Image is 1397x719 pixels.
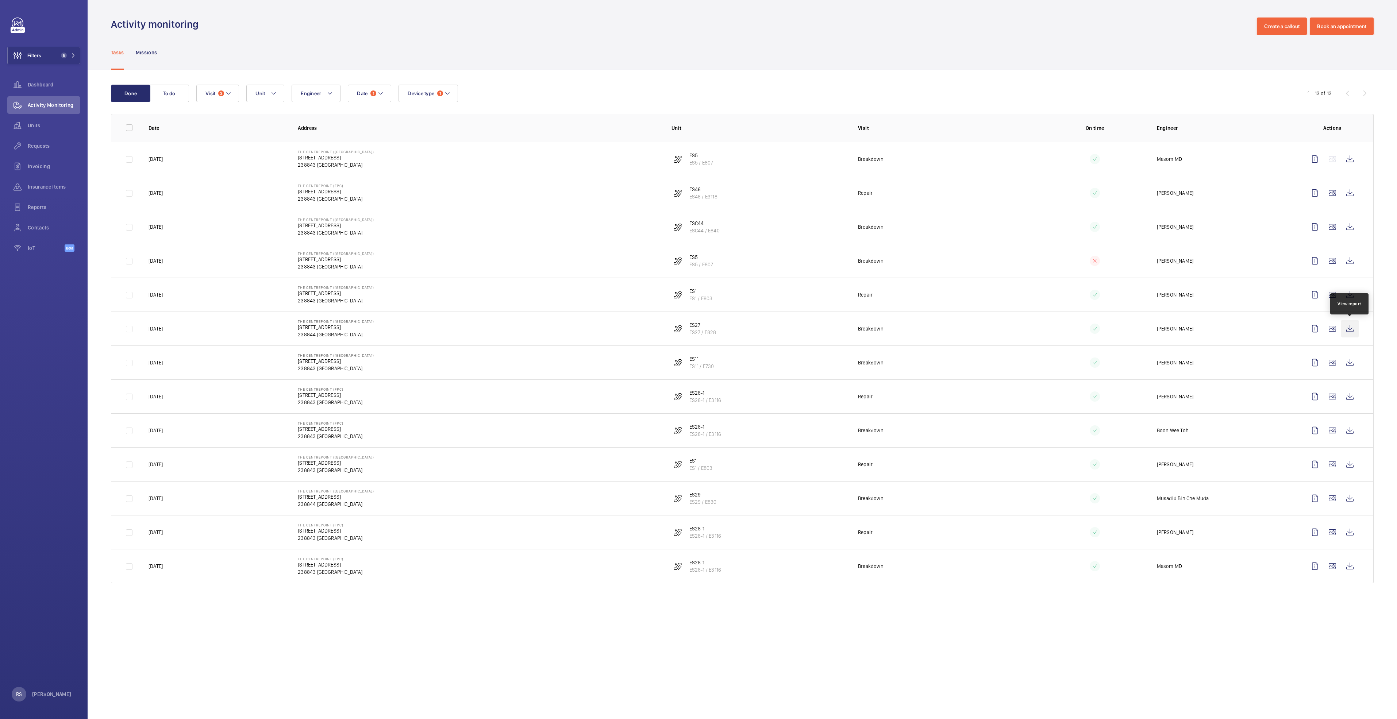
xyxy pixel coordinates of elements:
p: ESC44 [689,220,720,227]
p: 238843 [GEOGRAPHIC_DATA] [298,365,374,372]
p: [DATE] [149,223,163,231]
p: The Centrepoint (FPC) [298,421,362,425]
p: [STREET_ADDRESS] [298,561,362,568]
span: Requests [28,142,80,150]
p: The Centrepoint ([GEOGRAPHIC_DATA]) [298,455,374,459]
p: Date [149,124,286,132]
p: [DATE] [149,563,163,570]
img: escalator.svg [673,358,682,367]
p: Breakdown [858,257,884,264]
p: Repair [858,393,873,400]
button: Create a callout [1257,18,1307,35]
p: ES28-1 / E3116 [689,397,721,404]
p: ES28-1 [689,525,721,532]
img: escalator.svg [673,256,682,265]
p: Repair [858,189,873,197]
span: Dashboard [28,81,80,88]
p: 238843 [GEOGRAPHIC_DATA] [298,297,374,304]
p: ES29 [689,491,717,498]
p: ES11 / E730 [689,363,714,370]
p: [STREET_ADDRESS] [298,391,362,399]
p: [DATE] [149,155,163,163]
p: [STREET_ADDRESS] [298,256,374,263]
p: ES28-1 [689,423,721,430]
button: Book an appointment [1310,18,1374,35]
p: The Centrepoint ([GEOGRAPHIC_DATA]) [298,489,374,493]
button: To do [150,85,189,102]
p: ESC44 / E840 [689,227,720,234]
button: Unit [246,85,284,102]
p: ES46 / E3118 [689,193,717,200]
p: [PERSON_NAME] [1157,257,1193,264]
p: Breakdown [858,427,884,434]
p: 238844 [GEOGRAPHIC_DATA] [298,331,374,338]
p: Tasks [111,49,124,56]
p: The Centrepoint (FPC) [298,523,362,527]
p: RS [16,691,22,698]
p: [STREET_ADDRESS] [298,459,374,467]
p: [STREET_ADDRESS] [298,425,362,433]
p: Visit [858,124,1033,132]
img: escalator.svg [673,392,682,401]
span: Insurance items [28,183,80,190]
button: Engineer [292,85,340,102]
p: 238843 [GEOGRAPHIC_DATA] [298,399,362,406]
p: Breakdown [858,325,884,332]
span: Invoicing [28,163,80,170]
p: [PERSON_NAME] [1157,291,1193,298]
span: Units [28,122,80,129]
span: Contacts [28,224,80,231]
p: [DATE] [149,427,163,434]
p: Masom MD [1157,563,1182,570]
p: ES28-1 [689,559,721,566]
p: ES28-1 [689,389,721,397]
p: [PERSON_NAME] [1157,393,1193,400]
p: Musadid Bin Che Muda [1157,495,1209,502]
img: escalator.svg [673,290,682,299]
p: The Centrepoint ([GEOGRAPHIC_DATA]) [298,251,374,256]
p: [DATE] [149,257,163,264]
p: ES1 / E803 [689,295,713,302]
p: 238843 [GEOGRAPHIC_DATA] [298,568,362,576]
p: Repair [858,529,873,536]
p: [PERSON_NAME] [1157,223,1193,231]
p: [STREET_ADDRESS] [298,357,374,365]
p: ES5 [689,254,713,261]
p: 238843 [GEOGRAPHIC_DATA] [298,195,362,202]
p: ES29 / E830 [689,498,717,506]
p: [PERSON_NAME] [1157,461,1193,468]
img: escalator.svg [673,223,682,231]
p: Missions [136,49,157,56]
p: [PERSON_NAME] [32,691,72,698]
span: Date [357,90,367,96]
p: [DATE] [149,359,163,366]
span: Beta [65,244,74,252]
p: [STREET_ADDRESS] [298,493,374,500]
p: Breakdown [858,223,884,231]
p: Breakdown [858,563,884,570]
img: escalator.svg [673,460,682,469]
p: 238843 [GEOGRAPHIC_DATA] [298,433,362,440]
img: escalator.svg [673,155,682,163]
span: Unit [255,90,265,96]
p: [PERSON_NAME] [1157,529,1193,536]
p: [DATE] [149,495,163,502]
p: 238843 [GEOGRAPHIC_DATA] [298,534,362,542]
p: The Centrepoint ([GEOGRAPHIC_DATA]) [298,285,374,290]
p: Repair [858,291,873,298]
p: [STREET_ADDRESS] [298,324,374,331]
p: The Centrepoint ([GEOGRAPHIC_DATA]) [298,319,374,324]
p: [STREET_ADDRESS] [298,290,374,297]
div: 1 – 13 of 13 [1308,90,1332,97]
span: 2 [218,90,224,96]
span: 5 [61,53,67,58]
p: ES1 / E803 [689,464,713,472]
p: ES28-1 / E3116 [689,430,721,438]
p: 238843 [GEOGRAPHIC_DATA] [298,467,374,474]
img: escalator.svg [673,528,682,537]
p: [DATE] [149,291,163,298]
p: The Centrepoint ([GEOGRAPHIC_DATA]) [298,353,374,357]
p: Boon Wee Toh [1157,427,1189,434]
p: ES46 [689,186,717,193]
p: [PERSON_NAME] [1157,359,1193,366]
